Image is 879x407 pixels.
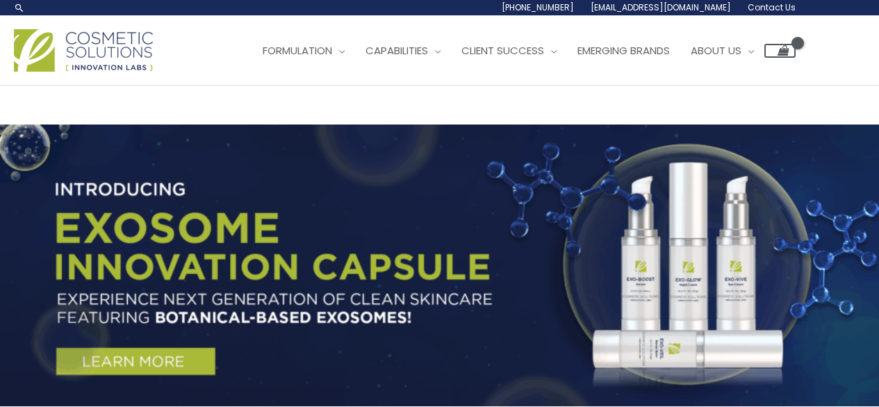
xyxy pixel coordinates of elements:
a: Client Success [451,30,567,72]
span: [EMAIL_ADDRESS][DOMAIN_NAME] [591,1,731,13]
a: Emerging Brands [567,30,680,72]
a: Formulation [252,30,355,72]
span: [PHONE_NUMBER] [502,1,574,13]
a: About Us [680,30,764,72]
span: Emerging Brands [577,43,670,58]
img: Cosmetic Solutions Logo [14,29,153,72]
a: Search icon link [14,2,25,13]
span: Client Success [461,43,544,58]
a: Capabilities [355,30,451,72]
a: View Shopping Cart, empty [764,44,796,58]
span: About Us [691,43,741,58]
span: Capabilities [365,43,428,58]
nav: Site Navigation [242,30,796,72]
span: Formulation [263,43,332,58]
span: Contact Us [748,1,796,13]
